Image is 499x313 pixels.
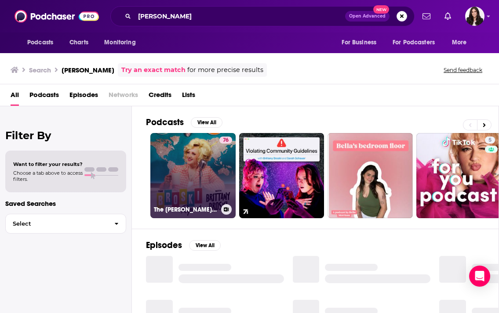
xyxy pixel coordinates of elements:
[373,5,389,14] span: New
[182,88,195,106] a: Lists
[189,240,221,251] button: View All
[146,240,182,251] h2: Episodes
[69,36,88,49] span: Charts
[69,88,98,106] a: Episodes
[15,8,99,25] img: Podchaser - Follow, Share and Rate Podcasts
[187,65,263,75] span: for more precise results
[419,9,434,24] a: Show notifications dropdown
[110,6,415,26] div: Search podcasts, credits, & more...
[13,170,83,182] span: Choose a tab above to access filters.
[465,7,484,26] span: Logged in as RebeccaShapiro
[6,221,107,227] span: Select
[342,36,376,49] span: For Business
[465,7,484,26] button: Show profile menu
[5,129,126,142] h2: Filter By
[11,88,19,106] a: All
[5,214,126,234] button: Select
[485,137,495,144] a: 5
[104,36,135,49] span: Monitoring
[135,9,345,23] input: Search podcasts, credits, & more...
[452,36,467,49] span: More
[98,34,147,51] button: open menu
[29,88,59,106] a: Podcasts
[29,66,51,74] h3: Search
[488,136,492,145] span: 5
[109,88,138,106] span: Networks
[149,88,171,106] a: Credits
[335,34,387,51] button: open menu
[5,199,126,208] p: Saved Searches
[441,9,455,24] a: Show notifications dropdown
[393,36,435,49] span: For Podcasters
[21,34,65,51] button: open menu
[146,240,221,251] a: EpisodesView All
[154,206,218,213] h3: The [PERSON_NAME] Report with [PERSON_NAME]
[191,117,222,128] button: View All
[64,34,94,51] a: Charts
[13,161,83,167] span: Want to filter your results?
[27,36,53,49] span: Podcasts
[387,34,448,51] button: open menu
[121,65,186,75] a: Try an exact match
[349,14,386,18] span: Open Advanced
[345,11,390,22] button: Open AdvancedNew
[465,7,484,26] img: User Profile
[146,117,184,128] h2: Podcasts
[469,266,490,287] div: Open Intercom Messenger
[446,34,478,51] button: open menu
[441,66,485,74] button: Send feedback
[146,117,222,128] a: PodcastsView All
[223,136,229,145] span: 76
[150,133,236,218] a: 76The [PERSON_NAME] Report with [PERSON_NAME]
[62,66,114,74] h3: [PERSON_NAME]
[219,137,232,144] a: 76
